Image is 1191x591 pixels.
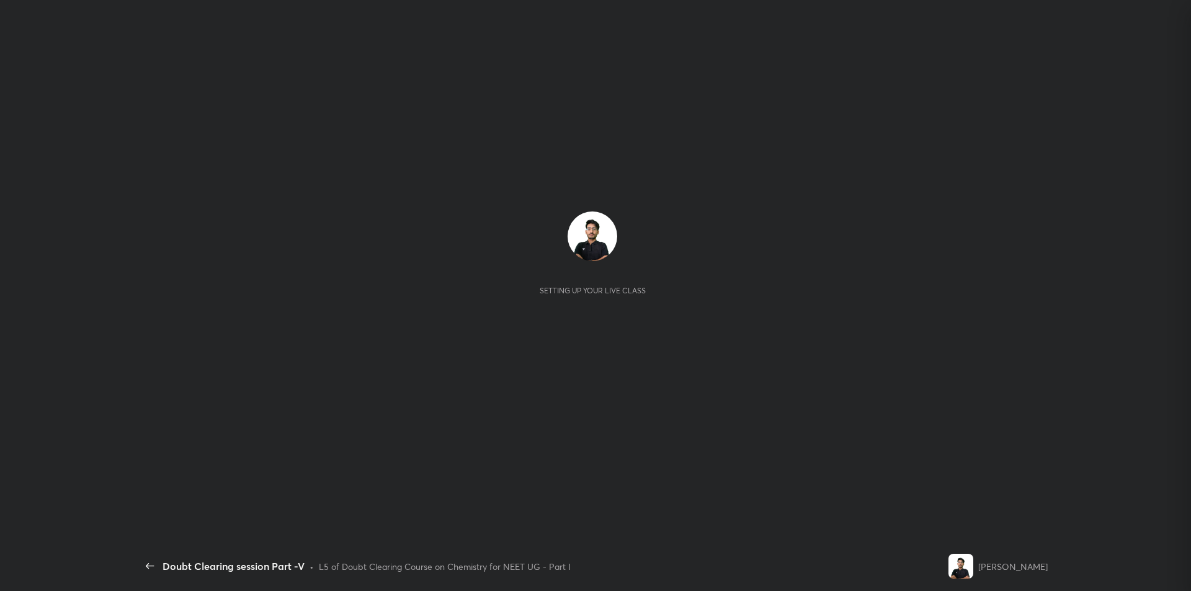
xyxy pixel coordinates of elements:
div: Doubt Clearing session Part -V [163,559,305,574]
img: a23c7d1b6cba430992ed97ba714bd577.jpg [948,554,973,579]
div: • [310,560,314,573]
img: a23c7d1b6cba430992ed97ba714bd577.jpg [568,211,617,261]
div: L5 of Doubt Clearing Course on Chemistry for NEET UG - Part I [319,560,571,573]
div: Setting up your live class [540,286,646,295]
div: [PERSON_NAME] [978,560,1048,573]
